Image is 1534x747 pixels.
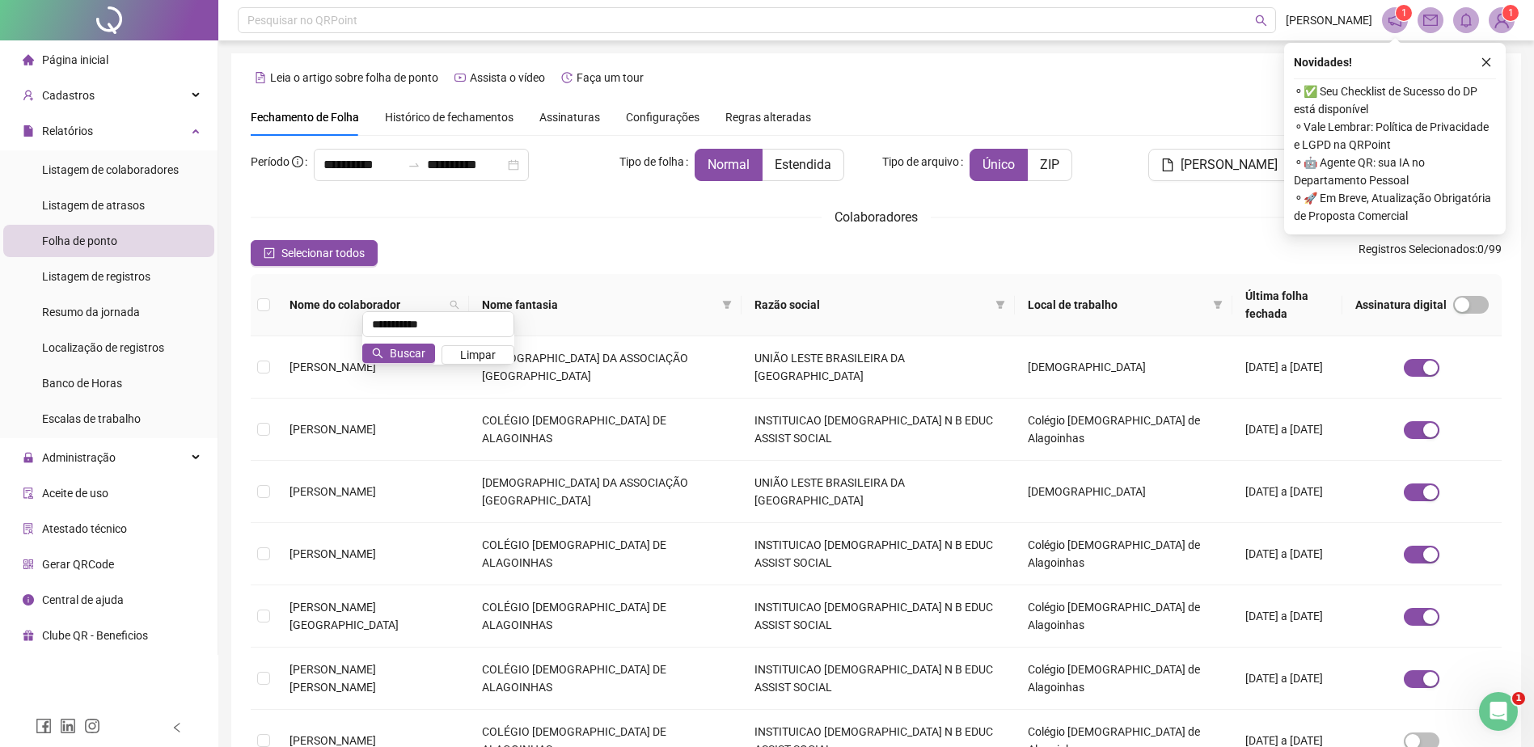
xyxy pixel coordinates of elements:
[469,336,742,399] td: [DEMOGRAPHIC_DATA] DA ASSOCIAÇÃO [GEOGRAPHIC_DATA]
[289,485,376,498] span: [PERSON_NAME]
[1015,461,1232,523] td: [DEMOGRAPHIC_DATA]
[289,547,376,560] span: [PERSON_NAME]
[1232,648,1342,710] td: [DATE] a [DATE]
[1232,523,1342,585] td: [DATE] a [DATE]
[264,247,275,259] span: check-square
[289,361,376,373] span: [PERSON_NAME]
[42,53,108,66] span: Página inicial
[372,348,383,359] span: search
[1232,461,1342,523] td: [DATE] a [DATE]
[725,112,811,123] span: Regras alteradas
[1508,7,1514,19] span: 1
[1479,692,1518,731] iframe: Intercom live chat
[42,306,140,319] span: Resumo da jornada
[1481,57,1492,68] span: close
[23,559,34,570] span: qrcode
[1148,149,1291,181] button: [PERSON_NAME]
[1015,523,1232,585] td: Colégio [DEMOGRAPHIC_DATA] de Alagoinhas
[1015,399,1232,461] td: Colégio [DEMOGRAPHIC_DATA] de Alagoinhas
[460,346,496,364] span: Limpar
[1490,8,1514,32] img: 75474
[23,54,34,65] span: home
[390,344,425,362] span: Buscar
[1015,585,1232,648] td: Colégio [DEMOGRAPHIC_DATA] de Alagoinhas
[1161,158,1174,171] span: file
[23,523,34,534] span: solution
[992,293,1008,317] span: filter
[1359,243,1475,255] span: Registros Selecionados
[742,336,1015,399] td: UNIÃO LESTE BRASILEIRA DA [GEOGRAPHIC_DATA]
[742,523,1015,585] td: INSTITUICAO [DEMOGRAPHIC_DATA] N B EDUC ASSIST SOCIAL
[719,293,735,317] span: filter
[42,522,127,535] span: Atestado técnico
[23,125,34,137] span: file
[1232,274,1342,336] th: Última folha fechada
[270,71,438,84] span: Leia o artigo sobre folha de ponto
[42,558,114,571] span: Gerar QRCode
[1040,157,1059,172] span: ZIP
[619,153,684,171] span: Tipo de folha
[42,270,150,283] span: Listagem de registros
[470,71,545,84] span: Assista o vídeo
[289,734,376,747] span: [PERSON_NAME]
[42,124,93,137] span: Relatórios
[171,722,183,733] span: left
[882,153,959,171] span: Tipo de arquivo
[42,629,148,642] span: Clube QR - Beneficios
[626,112,699,123] span: Configurações
[362,344,435,363] button: Buscar
[454,72,466,83] span: youtube
[1181,155,1278,175] span: [PERSON_NAME]
[23,90,34,101] span: user-add
[442,345,514,365] button: Limpar
[1294,154,1496,189] span: ⚬ 🤖 Agente QR: sua IA no Departamento Pessoal
[36,718,52,734] span: facebook
[42,199,145,212] span: Listagem de atrasos
[408,158,420,171] span: swap-right
[42,341,164,354] span: Localização de registros
[469,648,742,710] td: COLÉGIO [DEMOGRAPHIC_DATA] DE ALAGOINHAS
[84,718,100,734] span: instagram
[754,296,989,314] span: Razão social
[708,157,750,172] span: Normal
[1359,240,1502,266] span: : 0 / 99
[1512,692,1525,705] span: 1
[469,585,742,648] td: COLÉGIO [DEMOGRAPHIC_DATA] DE ALAGOINHAS
[446,293,463,317] span: search
[251,111,359,124] span: Fechamento de Folha
[60,718,76,734] span: linkedin
[1286,11,1372,29] span: [PERSON_NAME]
[1294,53,1352,71] span: Novidades !
[23,487,34,499] span: audit
[1294,118,1496,154] span: ⚬ Vale Lembrar: Política de Privacidade e LGPD na QRPoint
[742,399,1015,461] td: INSTITUICAO [DEMOGRAPHIC_DATA] N B EDUC ASSIST SOCIAL
[561,72,573,83] span: history
[1015,648,1232,710] td: Colégio [DEMOGRAPHIC_DATA] de Alagoinhas
[255,72,266,83] span: file-text
[289,663,376,694] span: [PERSON_NAME] [PERSON_NAME]
[251,240,378,266] button: Selecionar todos
[292,156,303,167] span: info-circle
[1028,296,1206,314] span: Local de trabalho
[539,112,600,123] span: Assinaturas
[742,648,1015,710] td: INSTITUICAO [DEMOGRAPHIC_DATA] N B EDUC ASSIST SOCIAL
[450,300,459,310] span: search
[42,89,95,102] span: Cadastros
[469,523,742,585] td: COLÉGIO [DEMOGRAPHIC_DATA] DE ALAGOINHAS
[1232,585,1342,648] td: [DATE] a [DATE]
[42,487,108,500] span: Aceite de uso
[1232,336,1342,399] td: [DATE] a [DATE]
[23,452,34,463] span: lock
[289,423,376,436] span: [PERSON_NAME]
[1401,7,1407,19] span: 1
[983,157,1015,172] span: Único
[289,296,443,314] span: Nome do colaborador
[469,461,742,523] td: [DEMOGRAPHIC_DATA] DA ASSOCIAÇÃO [GEOGRAPHIC_DATA]
[742,585,1015,648] td: INSTITUICAO [DEMOGRAPHIC_DATA] N B EDUC ASSIST SOCIAL
[1423,13,1438,27] span: mail
[23,594,34,606] span: info-circle
[1396,5,1412,21] sup: 1
[42,451,116,464] span: Administração
[995,300,1005,310] span: filter
[1015,336,1232,399] td: [DEMOGRAPHIC_DATA]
